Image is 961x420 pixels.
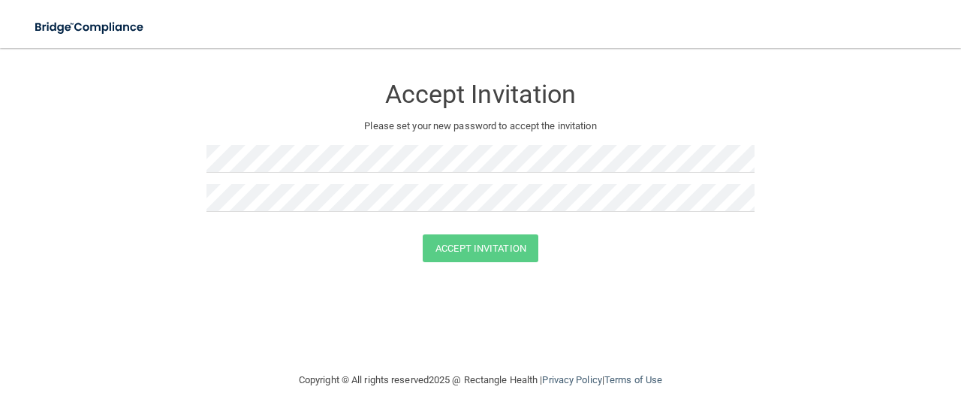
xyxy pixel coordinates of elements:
[218,117,743,135] p: Please set your new password to accept the invitation
[542,374,601,385] a: Privacy Policy
[423,234,538,262] button: Accept Invitation
[206,80,755,108] h3: Accept Invitation
[206,356,755,404] div: Copyright © All rights reserved 2025 @ Rectangle Health | |
[23,12,158,43] img: bridge_compliance_login_screen.278c3ca4.svg
[604,374,662,385] a: Terms of Use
